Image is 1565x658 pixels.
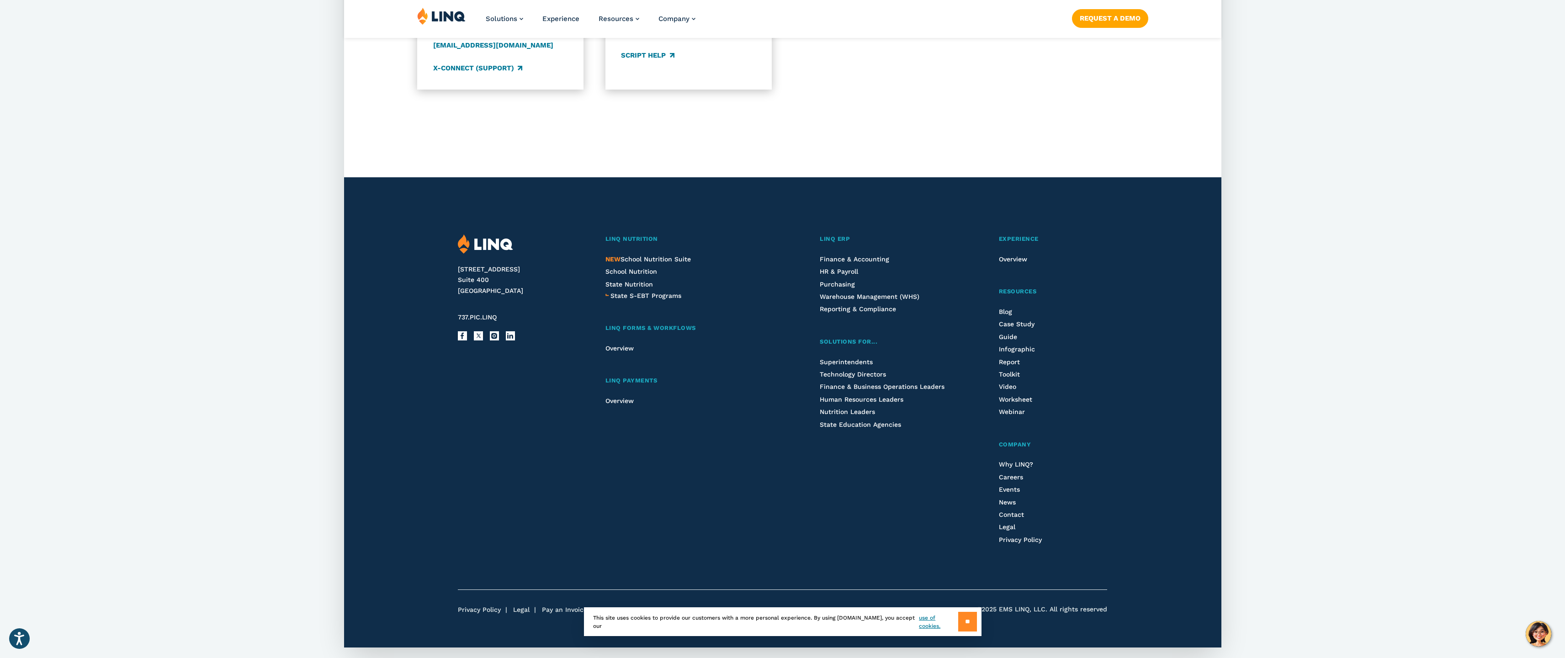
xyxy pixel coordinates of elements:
a: Guide [999,333,1017,340]
a: Privacy Policy [458,606,501,613]
a: Blog [999,308,1012,315]
a: State Nutrition [605,281,653,288]
span: Report [999,358,1020,366]
span: LINQ Payments [605,377,658,384]
a: Video [999,383,1016,390]
a: Warehouse Management (WHS) [820,293,919,300]
a: Privacy Policy [999,536,1042,543]
div: This site uses cookies to provide our customers with a more personal experience. By using [DOMAIN... [584,607,981,636]
a: Company [658,15,695,23]
span: NEW [605,255,621,263]
a: LINQ Nutrition [605,234,772,244]
a: Facebook [458,331,467,340]
span: School Nutrition Suite [605,255,691,263]
a: Infographic [999,345,1035,353]
span: Overview [605,345,634,352]
address: [STREET_ADDRESS] Suite 400 [GEOGRAPHIC_DATA] [458,264,584,297]
a: Solutions [486,15,523,23]
a: Reporting & Compliance [820,305,896,313]
a: Experience [999,234,1107,244]
img: LINQ | K‑12 Software [417,7,466,25]
a: Finance & Business Operations Leaders [820,383,944,390]
a: Resources [599,15,639,23]
a: Overview [605,397,634,404]
a: Request a Demo [1072,9,1148,27]
a: School Nutrition [605,268,657,275]
a: Company [999,440,1107,450]
span: LINQ Forms & Workflows [605,324,696,331]
img: LINQ | K‑12 Software [458,234,513,254]
span: ©2025 EMS LINQ, LLC. All rights reserved [976,605,1107,614]
a: X-Connect (Support) [433,63,522,73]
a: Resources [999,287,1107,297]
a: Why LINQ? [999,461,1033,468]
span: 737.PIC.LINQ [458,313,497,321]
a: LINQ Forms & Workflows [605,324,772,333]
a: Purchasing [820,281,855,288]
a: Worksheet [999,396,1032,403]
a: State Education Agencies [820,421,901,428]
a: LINQ ERP [820,234,951,244]
a: NEWSchool Nutrition Suite [605,255,691,263]
span: State S-EBT Programs [610,292,681,299]
button: Hello, have a question? Let’s chat. [1526,621,1551,647]
a: Legal [513,606,530,613]
a: Contact [999,511,1024,518]
a: Script Help [621,50,674,60]
span: Resources [999,288,1037,295]
a: Finance & Accounting [820,255,889,263]
a: Legal [999,523,1015,531]
a: State S-EBT Programs [610,291,681,301]
span: Human Resources Leaders [820,396,903,403]
a: Instagram [490,331,499,340]
span: Company [999,441,1031,448]
span: LINQ ERP [820,235,850,242]
a: HR & Payroll [820,268,858,275]
a: Technology Directors [820,371,886,378]
span: Experience [999,235,1039,242]
a: X [474,331,483,340]
a: use of cookies. [919,614,958,630]
a: LinkedIn [506,331,515,340]
span: LINQ Nutrition [605,235,658,242]
a: LINQ Payments [605,376,772,386]
a: Toolkit [999,371,1020,378]
a: Superintendents [820,358,873,366]
span: Company [658,15,690,23]
a: Case Study [999,320,1034,328]
a: Webinar [999,408,1025,415]
a: [EMAIL_ADDRESS][DOMAIN_NAME] [433,41,553,51]
a: Careers [999,473,1023,481]
span: Events [999,486,1020,493]
a: News [999,499,1016,506]
a: Overview [999,255,1027,263]
a: Nutrition Leaders [820,408,875,415]
a: Experience [542,15,579,23]
nav: Button Navigation [1072,7,1148,27]
nav: Primary Navigation [486,7,695,37]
